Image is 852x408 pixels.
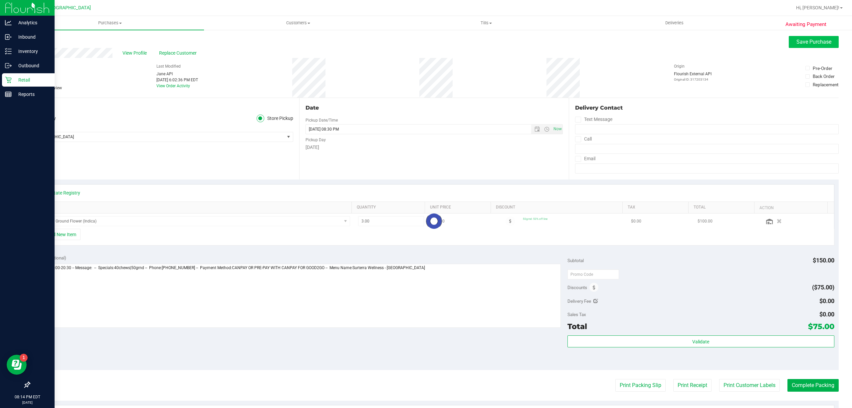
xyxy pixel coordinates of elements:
[16,20,204,26] span: Purchases
[156,77,198,83] div: [DATE] 6:02:36 PM EDT
[5,91,12,98] inline-svg: Reports
[204,16,392,30] a: Customers
[12,19,52,27] p: Analytics
[808,322,834,331] span: $75.00
[306,117,338,123] label: Pickup Date/Time
[789,36,839,48] button: Save Purchase
[5,34,12,40] inline-svg: Inbound
[812,284,834,291] span: ($75.00)
[575,144,839,154] input: Format: (999) 999-9999
[40,190,80,196] a: View State Registry
[156,63,181,69] label: Last Modified
[575,154,595,164] label: Email
[12,90,52,98] p: Reports
[785,21,826,28] span: Awaiting Payment
[39,205,349,210] a: SKU
[20,354,28,362] iframe: Resource center unread badge
[674,63,685,69] label: Origin
[567,298,591,304] span: Delivery Fee
[673,379,712,392] button: Print Receipt
[16,16,204,30] a: Purchases
[796,39,831,45] span: Save Purchase
[306,104,563,112] div: Date
[12,62,52,70] p: Outbound
[575,104,839,112] div: Delivery Contact
[567,335,834,347] button: Validate
[5,77,12,83] inline-svg: Retail
[656,20,693,26] span: Deliveries
[3,394,52,400] p: 08:14 PM EDT
[819,297,834,304] span: $0.00
[5,48,12,55] inline-svg: Inventory
[575,115,612,124] label: Text Message
[575,134,592,144] label: Call
[575,124,839,134] input: Format: (999) 999-9999
[796,5,839,10] span: Hi, [PERSON_NAME]!
[628,205,686,210] a: Tax
[156,84,190,88] a: View Order Activity
[12,47,52,55] p: Inventory
[674,71,712,82] div: Flourish External API
[754,202,827,214] th: Action
[5,19,12,26] inline-svg: Analytics
[813,81,838,88] div: Replacement
[3,400,52,405] p: [DATE]
[674,77,712,82] p: Original ID: 317203134
[12,33,52,41] p: Inbound
[552,124,563,134] span: Set Current date
[257,115,293,122] label: Store Pickup
[306,137,326,143] label: Pickup Day
[567,258,584,263] span: Subtotal
[45,5,91,11] span: [GEOGRAPHIC_DATA]
[496,205,620,210] a: Discount
[787,379,839,392] button: Complete Packing
[156,71,198,77] div: Jane API
[392,16,580,30] a: Tills
[7,355,27,375] iframe: Resource center
[580,16,768,30] a: Deliveries
[159,50,199,57] span: Replace Customer
[567,322,587,331] span: Total
[567,281,587,293] span: Discounts
[39,229,81,240] button: + Add New Item
[813,257,834,264] span: $150.00
[12,76,52,84] p: Retail
[615,379,666,392] button: Print Packing Slip
[541,127,552,132] span: Open the time view
[567,312,586,317] span: Sales Tax
[392,20,580,26] span: Tills
[204,20,392,26] span: Customers
[29,104,293,112] div: Location
[5,62,12,69] inline-svg: Outbound
[813,65,832,72] div: Pre-Order
[532,127,543,132] span: Open the date view
[593,299,598,303] i: Edit Delivery Fee
[122,50,149,57] span: View Profile
[567,269,619,279] input: Promo Code
[30,132,285,142] span: [GEOGRAPHIC_DATA]
[719,379,780,392] button: Print Customer Labels
[285,132,293,142] span: select
[357,205,422,210] a: Quantity
[306,144,563,151] div: [DATE]
[819,311,834,318] span: $0.00
[813,73,835,80] div: Back Order
[692,339,709,344] span: Validate
[694,205,751,210] a: Total
[430,205,488,210] a: Unit Price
